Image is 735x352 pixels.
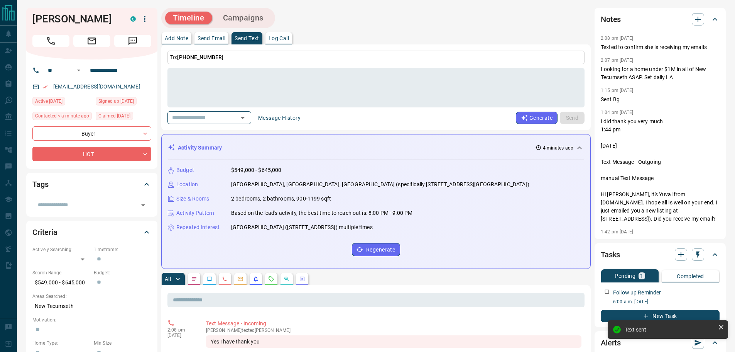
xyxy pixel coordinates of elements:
[32,175,151,194] div: Tags
[176,180,198,189] p: Location
[601,10,720,29] div: Notes
[32,126,151,141] div: Buyer
[543,145,573,151] p: 4 minutes ago
[284,276,290,282] svg: Opportunities
[601,337,621,349] h2: Alerts
[253,276,259,282] svg: Listing Alerts
[176,195,210,203] p: Size & Rooms
[74,66,83,75] button: Open
[96,112,151,122] div: Thu Mar 20 2025
[32,316,151,323] p: Motivation:
[130,16,136,22] div: condos.ca
[98,97,134,105] span: Signed up [DATE]
[177,54,223,60] span: [PHONE_NUMBER]
[601,58,634,63] p: 2:07 pm [DATE]
[352,243,400,256] button: Regenerate
[601,13,621,26] h2: Notes
[165,276,171,282] p: All
[167,51,585,64] p: To:
[601,65,720,82] p: Looking for a home under $1M in all of New Tecumseth ASAP. Set daily LA
[231,195,331,203] p: 2 bedrooms, 2 bathrooms, 900-1199 sqft
[73,35,110,47] span: Email
[601,310,720,322] button: New Task
[601,110,634,115] p: 1:04 pm [DATE]
[35,97,63,105] span: Active [DATE]
[42,84,48,90] svg: Email Verified
[222,276,228,282] svg: Calls
[32,112,92,122] div: Tue Oct 14 2025
[35,112,89,120] span: Contacted < a minute ago
[114,35,151,47] span: Message
[299,276,305,282] svg: Agent Actions
[32,276,90,289] p: $549,000 - $645,000
[32,223,151,241] div: Criteria
[601,333,720,352] div: Alerts
[32,269,90,276] p: Search Range:
[215,12,271,24] button: Campaigns
[165,12,212,24] button: Timeline
[601,43,720,51] p: Texted to confirm she is receiving my emails
[206,335,581,348] div: Yes I have thank you
[32,300,151,313] p: New Tecumseth
[231,180,529,189] p: [GEOGRAPHIC_DATA], [GEOGRAPHIC_DATA], [GEOGRAPHIC_DATA] (specifically [STREET_ADDRESS][GEOGRAPHIC...
[235,36,259,41] p: Send Text
[677,274,704,279] p: Completed
[178,144,222,152] p: Activity Summary
[206,276,213,282] svg: Lead Browsing Activity
[601,248,620,261] h2: Tasks
[176,209,214,217] p: Activity Pattern
[516,112,558,124] button: Generate
[613,298,720,305] p: 6:00 a.m. [DATE]
[231,209,412,217] p: Based on the lead's activity, the best time to reach out is: 8:00 PM - 9:00 PM
[268,276,274,282] svg: Requests
[231,166,282,174] p: $549,000 - $645,000
[94,269,151,276] p: Budget:
[601,245,720,264] div: Tasks
[98,112,130,120] span: Claimed [DATE]
[269,36,289,41] p: Log Call
[53,83,140,90] a: [EMAIL_ADDRESS][DOMAIN_NAME]
[176,166,194,174] p: Budget
[198,36,225,41] p: Send Email
[32,35,69,47] span: Call
[138,200,149,211] button: Open
[613,289,661,297] p: Follow up Reminder
[191,276,197,282] svg: Notes
[32,97,92,108] div: Sat Oct 11 2025
[601,117,720,223] p: I did thank you very much 1:44 pm [DATE] Text Message - Outgoing manual Text Message Hi [PERSON_N...
[32,147,151,161] div: HOT
[32,246,90,253] p: Actively Searching:
[167,327,194,333] p: 2:08 pm
[96,97,151,108] div: Thu Mar 20 2025
[601,36,634,41] p: 2:08 pm [DATE]
[615,273,635,279] p: Pending
[32,340,90,347] p: Home Type:
[206,328,581,333] p: [PERSON_NAME] texted [PERSON_NAME]
[237,112,248,123] button: Open
[94,340,151,347] p: Min Size:
[94,246,151,253] p: Timeframe:
[32,293,151,300] p: Areas Searched:
[601,95,720,104] p: Sent Bg
[176,223,220,231] p: Repeated Interest
[206,320,581,328] p: Text Message - Incoming
[32,13,119,25] h1: [PERSON_NAME]
[167,333,194,338] p: [DATE]
[237,276,243,282] svg: Emails
[253,112,305,124] button: Message History
[165,36,188,41] p: Add Note
[601,229,634,235] p: 1:42 pm [DATE]
[168,141,584,155] div: Activity Summary4 minutes ago
[231,223,373,231] p: [GEOGRAPHIC_DATA] ([STREET_ADDRESS]) multiple times
[32,178,48,190] h2: Tags
[625,326,715,333] div: Text sent
[601,88,634,93] p: 1:15 pm [DATE]
[32,226,57,238] h2: Criteria
[640,273,643,279] p: 1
